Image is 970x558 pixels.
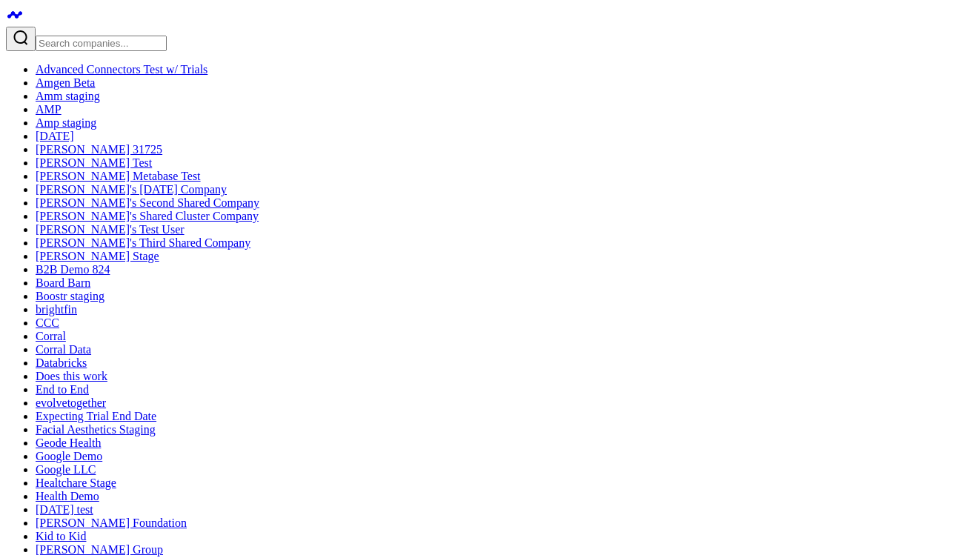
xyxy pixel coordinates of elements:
a: Amp staging [36,116,96,129]
a: Advanced Connectors Test w/ Trials [36,63,207,76]
a: [PERSON_NAME] 31725 [36,143,162,156]
a: AMP [36,103,62,116]
a: Does this work [36,370,107,382]
a: Board Barn [36,276,90,289]
a: Databricks [36,356,87,369]
a: [DATE] test [36,503,93,516]
a: brightfin [36,303,77,316]
a: Facial Aesthetics Staging [36,423,156,436]
a: End to End [36,383,89,396]
a: Geode Health [36,436,101,449]
a: [PERSON_NAME] Foundation [36,517,187,529]
a: [PERSON_NAME]'s Third Shared Company [36,236,250,249]
a: Healtchare Stage [36,476,116,489]
a: [PERSON_NAME] Test [36,156,152,169]
a: [PERSON_NAME] Metabase Test [36,170,201,182]
a: [PERSON_NAME]'s Shared Cluster Company [36,210,259,222]
a: evolvetogether [36,396,106,409]
a: [PERSON_NAME]'s [DATE] Company [36,183,227,196]
a: Corral [36,330,66,342]
a: [PERSON_NAME]'s Test User [36,223,185,236]
a: [PERSON_NAME] Stage [36,250,159,262]
a: Boostr staging [36,290,104,302]
a: Amgen Beta [36,76,95,89]
a: [PERSON_NAME]'s Second Shared Company [36,196,259,209]
a: Expecting Trial End Date [36,410,156,422]
a: Google LLC [36,463,96,476]
a: [PERSON_NAME] Group [36,543,163,556]
button: Search companies button [6,27,36,51]
a: Corral Data [36,343,91,356]
a: Health Demo [36,490,99,502]
a: Google Demo [36,450,102,462]
a: [DATE] [36,130,74,142]
input: Search companies input [36,36,167,51]
a: Kid to Kid [36,530,86,542]
a: Amm staging [36,90,100,102]
a: CCC [36,316,59,329]
a: B2B Demo 824 [36,263,110,276]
